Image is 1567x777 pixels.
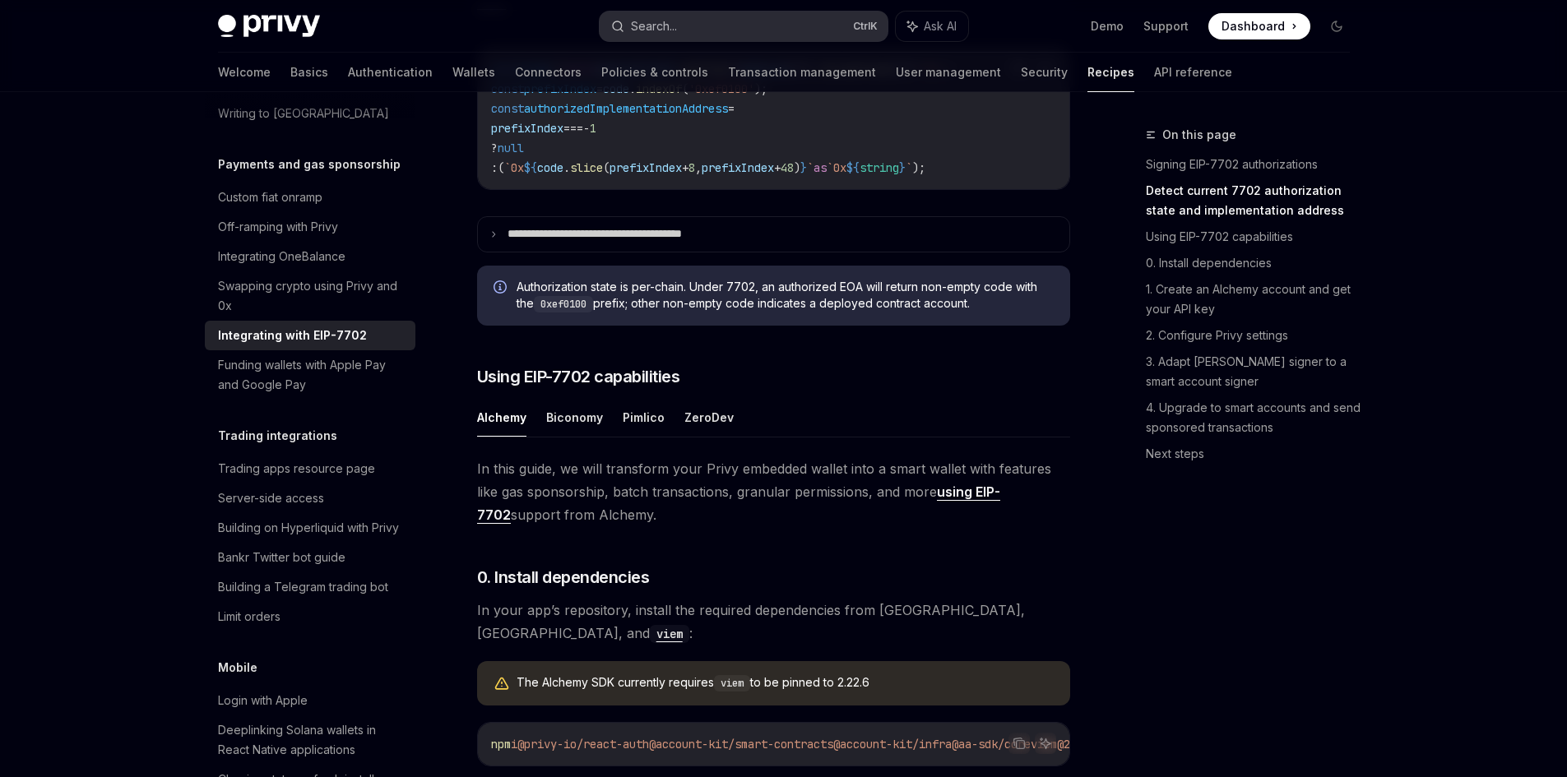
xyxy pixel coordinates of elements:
[1146,250,1363,276] a: 0. Install dependencies
[1154,53,1232,92] a: API reference
[684,398,734,437] button: ZeroDev
[774,160,781,175] span: +
[563,160,570,175] span: .
[504,160,524,175] span: `0x
[702,160,774,175] span: prefixIndex
[1146,276,1363,322] a: 1. Create an Alchemy account and get your API key
[218,607,280,627] div: Limit orders
[205,242,415,271] a: Integrating OneBalance
[477,365,680,388] span: Using EIP-7702 capabilities
[218,691,308,710] div: Login with Apple
[477,483,1000,524] a: using EIP-7702
[218,548,345,567] div: Bankr Twitter bot guide
[1146,178,1363,224] a: Detect current 7702 authorization state and implementation address
[1143,18,1189,35] a: Support
[853,20,878,33] span: Ctrl K
[924,18,957,35] span: Ask AI
[1035,733,1056,754] button: Ask AI
[511,737,517,752] span: i
[781,160,794,175] span: 48
[491,160,498,175] span: :
[860,160,899,175] span: string
[494,676,510,692] svg: Warning
[610,160,682,175] span: prefixIndex
[896,12,968,41] button: Ask AI
[906,160,912,175] span: `
[800,160,807,175] span: }
[912,160,925,175] span: );
[477,599,1070,645] span: In your app’s repository, install the required dependencies from [GEOGRAPHIC_DATA], [GEOGRAPHIC_D...
[899,160,906,175] span: }
[1146,395,1363,441] a: 4. Upgrade to smart accounts and send sponsored transactions
[1146,224,1363,250] a: Using EIP-7702 capabilities
[583,121,590,136] span: -
[517,279,1054,312] span: Authorization state is per-chain. Under 7702, an authorized EOA will return non-empty code with t...
[1091,18,1124,35] a: Demo
[714,675,750,691] code: viem
[218,217,338,237] div: Off-ramping with Privy
[491,121,563,136] span: prefixIndex
[794,160,800,175] span: )
[218,276,406,316] div: Swapping crypto using Privy and 0x
[205,483,415,513] a: Server-side access
[1222,18,1285,35] span: Dashboard
[218,577,388,597] div: Building a Telegram trading bot
[650,625,689,641] a: viem
[498,160,504,175] span: (
[1031,737,1103,752] span: viem@2.22.6
[205,183,415,212] a: Custom fiat onramp
[218,355,406,395] div: Funding wallets with Apple Pay and Google Pay
[205,212,415,242] a: Off-ramping with Privy
[498,141,524,155] span: null
[827,160,846,175] span: `0x
[205,543,415,572] a: Bankr Twitter bot guide
[477,457,1070,526] span: In this guide, we will transform your Privy embedded wallet into a smart wallet with features lik...
[1087,53,1134,92] a: Recipes
[1146,349,1363,395] a: 3. Adapt [PERSON_NAME] signer to a smart account signer
[205,602,415,631] a: Limit orders
[218,488,324,508] div: Server-side access
[491,737,511,752] span: npm
[205,572,415,602] a: Building a Telegram trading bot
[631,16,677,36] div: Search...
[649,737,833,752] span: @account-kit/smart-contracts
[515,53,582,92] a: Connectors
[1208,13,1310,39] a: Dashboard
[218,326,367,345] div: Integrating with EIP-7702
[814,160,827,175] span: as
[477,398,526,437] button: Alchemy
[623,398,665,437] button: Pimlico
[1324,13,1350,39] button: Toggle dark mode
[491,141,498,155] span: ?
[807,160,814,175] span: `
[218,658,257,678] h5: Mobile
[205,715,415,765] a: Deeplinking Solana wallets in React Native applications
[218,720,406,760] div: Deeplinking Solana wallets in React Native applications
[205,271,415,321] a: Swapping crypto using Privy and 0x
[601,53,708,92] a: Policies & controls
[477,566,650,589] span: 0. Install dependencies
[218,187,322,207] div: Custom fiat onramp
[205,350,415,400] a: Funding wallets with Apple Pay and Google Pay
[205,513,415,543] a: Building on Hyperliquid with Privy
[348,53,433,92] a: Authentication
[590,121,596,136] span: 1
[1008,733,1030,754] button: Copy the contents from the code block
[218,459,375,479] div: Trading apps resource page
[1146,441,1363,467] a: Next steps
[517,674,1054,692] div: The Alchemy SDK currently requires to be pinned to 2.22.6
[537,160,563,175] span: code
[218,518,399,538] div: Building on Hyperliquid with Privy
[846,160,860,175] span: ${
[546,398,603,437] button: Biconomy
[728,101,735,116] span: =
[563,121,583,136] span: ===
[517,737,649,752] span: @privy-io/react-auth
[218,426,337,446] h5: Trading integrations
[728,53,876,92] a: Transaction management
[218,15,320,38] img: dark logo
[603,160,610,175] span: (
[218,155,401,174] h5: Payments and gas sponsorship
[650,625,689,643] code: viem
[205,321,415,350] a: Integrating with EIP-7702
